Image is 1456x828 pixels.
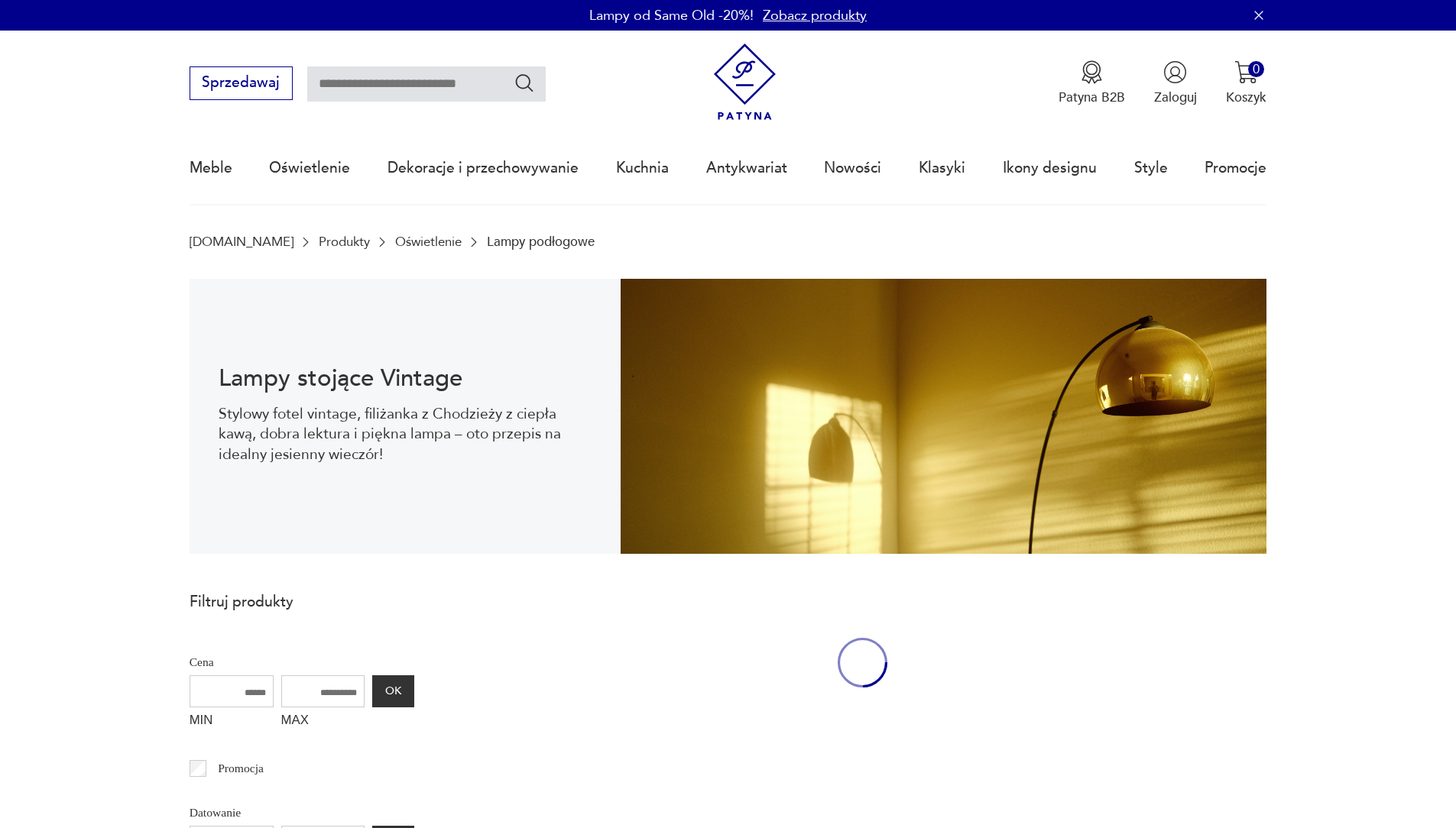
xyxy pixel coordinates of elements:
p: Koszyk [1226,89,1266,106]
p: Lampy podłogowe [487,234,595,249]
a: Style [1134,133,1168,203]
div: oval-loading [838,583,887,742]
a: Promocje [1205,133,1266,203]
a: Ikony designu [1003,133,1097,203]
a: Dekoracje i przechowywanie [388,133,579,203]
a: Ikona medaluPatyna B2B [1059,60,1125,106]
img: Patyna - sklep z meblami i dekoracjami vintage [706,44,783,121]
label: MAX [281,707,365,736]
p: Zaloguj [1154,89,1197,106]
a: Produkty [319,234,370,249]
p: Patyna B2B [1059,89,1125,106]
a: Klasyki [919,133,965,203]
img: 10e6338538aad63f941a4120ddb6aaec.jpg [621,279,1267,554]
p: Lampy od Same Old -20%! [589,6,754,25]
a: Meble [190,133,232,203]
button: 0Koszyk [1226,60,1266,106]
a: Antykwariat [706,133,787,203]
a: Oświetlenie [395,234,462,249]
a: Kuchnia [616,133,669,203]
button: Zaloguj [1154,60,1197,106]
img: Ikona medalu [1080,60,1104,84]
a: [DOMAIN_NAME] [190,234,293,249]
a: Nowości [824,133,881,203]
p: Datowanie [190,803,414,823]
img: Ikona koszyka [1234,60,1258,84]
button: OK [372,675,413,707]
div: 0 [1248,61,1264,77]
p: Promocja [218,758,264,778]
button: Patyna B2B [1059,60,1125,106]
button: Szukaj [514,72,536,94]
img: Ikonka użytkownika [1163,60,1187,84]
label: MIN [190,707,274,736]
a: Oświetlenie [269,133,350,203]
h1: Lampy stojące Vintage [219,367,591,390]
p: Filtruj produkty [190,592,414,612]
a: Zobacz produkty [763,6,867,25]
p: Cena [190,652,414,672]
a: Sprzedawaj [190,78,293,90]
button: Sprzedawaj [190,66,293,100]
p: Stylowy fotel vintage, filiżanka z Chodzieży z ciepła kawą, dobra lektura i piękna lampa – oto pr... [219,404,591,464]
